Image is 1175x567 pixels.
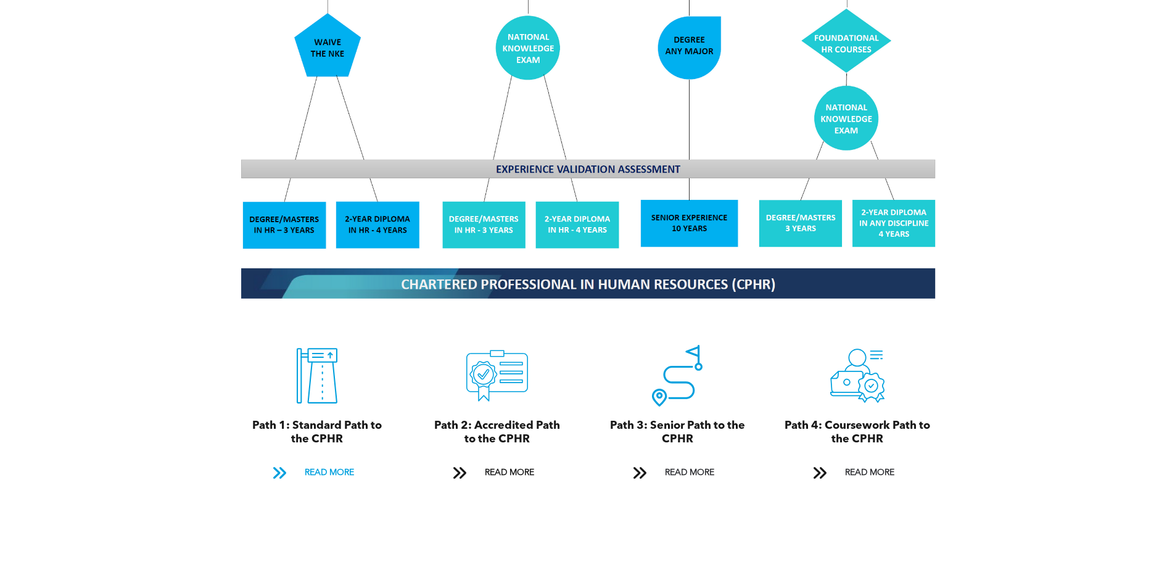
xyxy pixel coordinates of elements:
[300,461,358,484] span: READ MORE
[252,420,382,445] span: Path 1: Standard Path to the CPHR
[624,461,730,484] a: READ MORE
[661,461,719,484] span: READ MORE
[444,461,550,484] a: READ MORE
[785,420,930,445] span: Path 4: Coursework Path to the CPHR
[841,461,899,484] span: READ MORE
[264,461,370,484] a: READ MORE
[434,420,560,445] span: Path 2: Accredited Path to the CPHR
[610,420,745,445] span: Path 3: Senior Path to the CPHR
[804,461,910,484] a: READ MORE
[480,461,538,484] span: READ MORE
